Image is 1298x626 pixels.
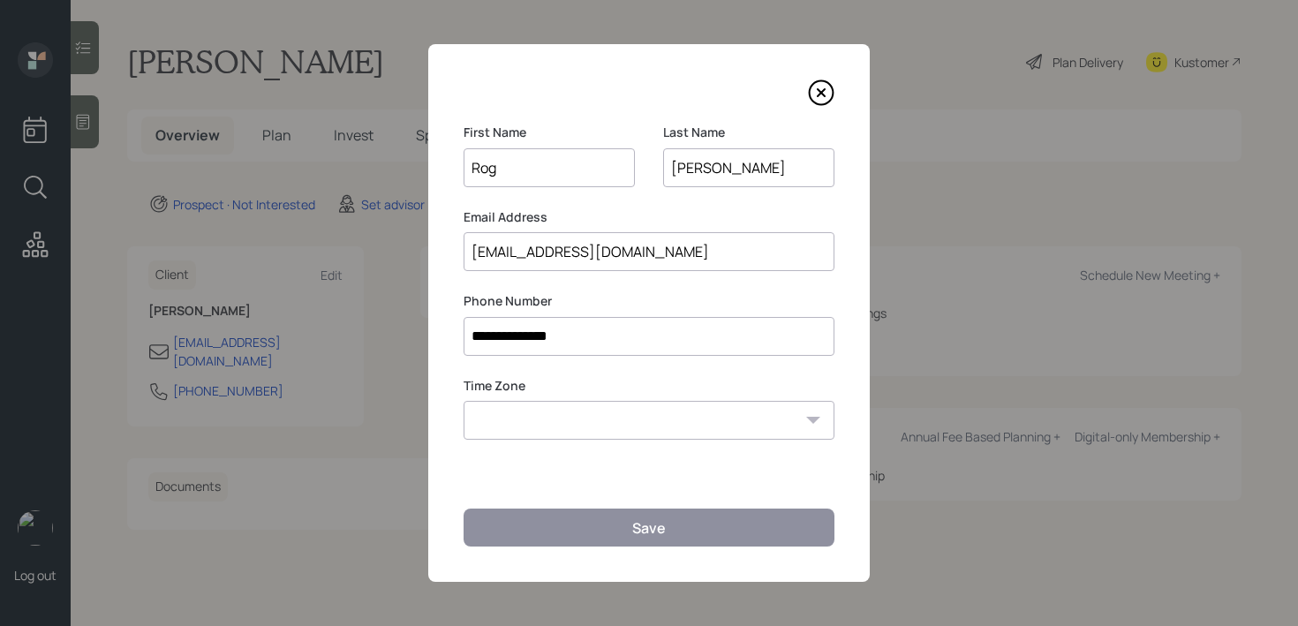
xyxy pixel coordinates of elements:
label: Email Address [464,208,834,226]
div: Save [632,518,666,538]
label: Phone Number [464,292,834,310]
label: Time Zone [464,377,834,395]
label: First Name [464,124,635,141]
button: Save [464,509,834,547]
label: Last Name [663,124,834,141]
